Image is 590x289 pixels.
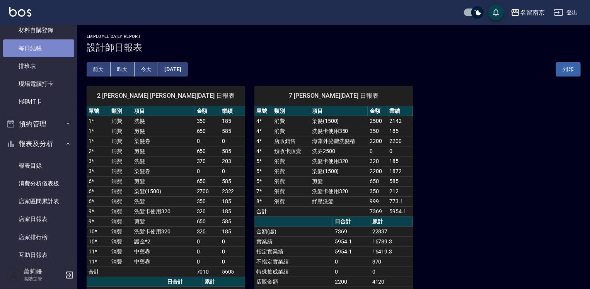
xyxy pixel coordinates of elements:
th: 金額 [368,106,387,116]
td: 洗髮 [132,116,194,126]
td: 指定實業績 [254,246,333,257]
td: 洗髮 [132,156,194,166]
th: 業績 [387,106,413,116]
td: 350 [195,116,220,126]
td: 2200 [368,166,387,176]
td: 2200 [387,136,413,146]
img: Person [6,267,22,283]
td: 洗髮卡使用320 [132,206,194,216]
td: 585 [220,126,245,136]
td: 洗髮卡使用350 [310,126,368,136]
td: 350 [368,126,387,136]
td: 消費 [272,196,310,206]
td: 0 [195,136,220,146]
a: 店家日報表 [3,210,74,228]
th: 業績 [220,106,245,116]
h2: Employee Daily Report [87,34,581,39]
td: 消費 [272,156,310,166]
td: 消費 [109,226,132,236]
td: 2142 [387,116,413,126]
td: 585 [220,216,245,226]
a: 材料自購登錄 [3,21,74,39]
button: 報表及分析 [3,134,74,154]
button: 預約管理 [3,114,74,134]
td: 16419.3 [370,246,413,257]
td: 350 [368,186,387,196]
th: 項目 [132,106,194,116]
td: 染髮(1500) [132,186,194,196]
td: 洗髮卡使用320 [310,156,368,166]
td: 洗髮 [132,196,194,206]
td: 合計 [87,267,109,277]
a: 互助日報表 [3,246,74,264]
td: 中藥卷 [132,257,194,267]
td: 185 [220,116,245,126]
td: 0 [195,236,220,246]
td: 消費 [109,146,132,156]
td: 999 [368,196,387,206]
td: 消費 [109,156,132,166]
h3: 設計師日報表 [87,42,581,53]
th: 日合計 [165,277,202,287]
th: 金額 [195,106,220,116]
td: 185 [220,206,245,216]
td: 消費 [272,176,310,186]
td: 消費 [109,216,132,226]
button: save [488,5,504,20]
td: 650 [195,146,220,156]
span: 2 [PERSON_NAME] [PERSON_NAME][DATE] 日報表 [96,92,236,100]
td: 585 [387,176,413,186]
td: 5954.1 [333,236,370,246]
td: 7369 [368,206,387,216]
td: 5954.1 [387,206,413,216]
td: 0 [220,236,245,246]
td: 特殊抽成業績 [254,267,333,277]
td: 2322 [220,186,245,196]
td: 185 [387,126,413,136]
td: 消費 [272,116,310,126]
th: 項目 [310,106,368,116]
td: 消費 [272,126,310,136]
td: 320 [195,206,220,216]
button: 名留南京 [508,5,548,20]
td: 消費 [272,166,310,176]
td: 0 [220,257,245,267]
td: 320 [368,156,387,166]
td: 7369 [333,226,370,236]
table: a dense table [254,106,413,217]
td: 0 [333,257,370,267]
td: 剪髮 [310,176,368,186]
td: 預收卡販賣 [272,146,310,156]
button: 今天 [135,62,159,76]
td: 5954.1 [333,246,370,257]
td: 消費 [109,236,132,246]
td: 203 [220,156,245,166]
td: 650 [195,176,220,186]
span: 7 [PERSON_NAME][DATE] 日報表 [264,92,404,100]
td: 消費 [109,176,132,186]
td: 消費 [272,186,310,196]
a: 現場電腦打卡 [3,75,74,93]
td: 消費 [109,126,132,136]
p: 高階主管 [24,275,63,282]
td: 2700 [195,186,220,196]
th: 累計 [203,277,245,287]
td: 不指定實業績 [254,257,333,267]
td: 0 [387,146,413,156]
td: 實業績 [254,236,333,246]
td: 585 [220,176,245,186]
td: 染髮(1500) [310,116,368,126]
td: 金額(虛) [254,226,333,236]
td: 16789.3 [370,236,413,246]
td: 洗髮卡使用320 [310,186,368,196]
td: 剪髮 [132,216,194,226]
td: 0 [195,166,220,176]
td: 320 [195,226,220,236]
td: 消費 [109,116,132,126]
td: 773.1 [387,196,413,206]
th: 單號 [254,106,272,116]
td: 5605 [220,267,245,277]
img: Logo [9,7,31,17]
td: 212 [387,186,413,196]
td: 染髮卷 [132,136,194,146]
